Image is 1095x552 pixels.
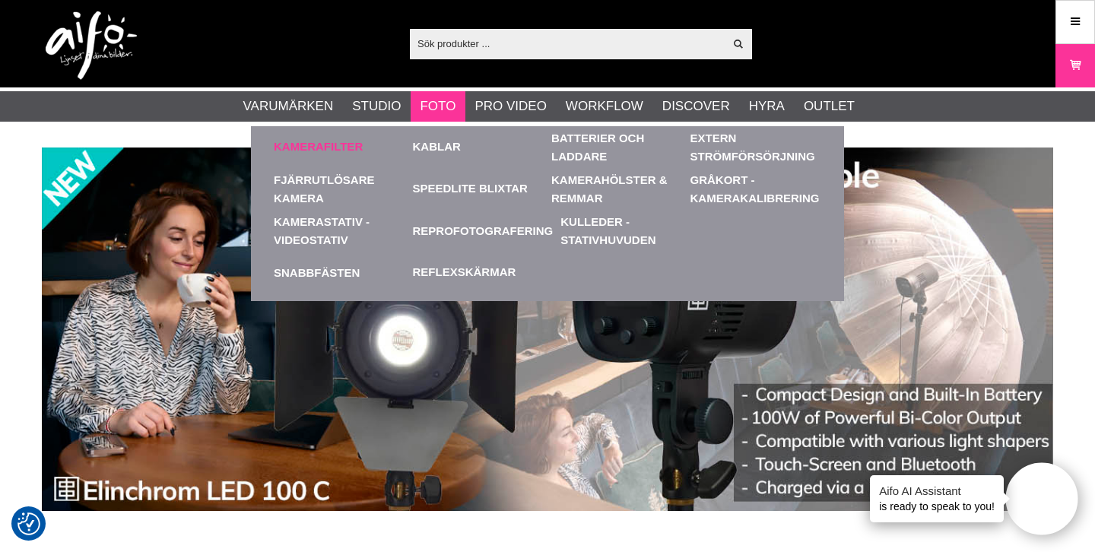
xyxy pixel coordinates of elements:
img: logo.png [46,11,137,80]
button: Samtyckesinställningar [17,510,40,538]
div: is ready to speak to you! [870,475,1004,522]
a: Varumärken [243,97,334,116]
a: Workflow [566,97,643,116]
a: Hyra [749,97,785,116]
a: Extern Strömförsörjning [690,126,822,168]
a: Gråkort - Kamerakalibrering [690,168,822,210]
a: Reprofotografering [413,210,554,252]
a: Discover [662,97,730,116]
h4: Aifo AI Assistant [879,483,995,499]
a: Fjärrutlösare Kamera [274,168,405,210]
a: Kulleder - Stativhuvuden [560,210,692,252]
a: Kamerastativ - Videostativ [274,210,405,252]
a: Studio [352,97,401,116]
a: Kamerahölster & Remmar [551,168,683,210]
input: Sök produkter ... [410,32,724,55]
a: Kamerafilter [274,138,363,156]
a: Kablar [413,138,461,156]
img: Annons:002 banner-elin-led100c11390x.jpg [42,148,1053,511]
a: Pro Video [474,97,546,116]
a: Foto [420,97,455,116]
a: Outlet [804,97,855,116]
a: Reflexskärmar [413,264,516,281]
a: Speedlite Blixtar [413,180,528,198]
a: Batterier och Laddare [551,126,683,168]
img: Revisit consent button [17,512,40,535]
a: Snabbfästen [274,252,405,293]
